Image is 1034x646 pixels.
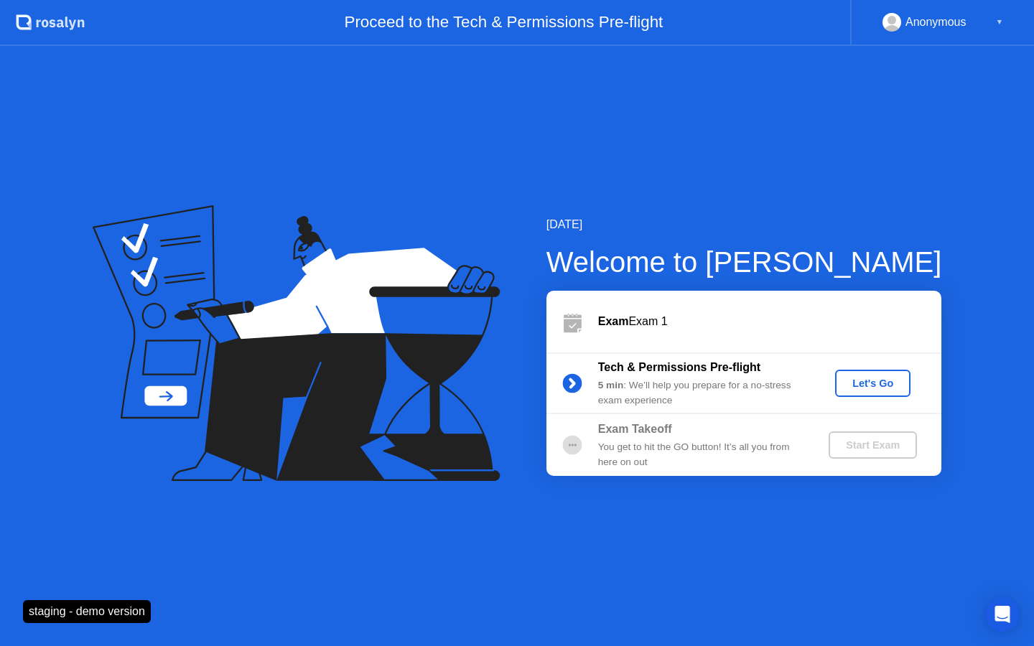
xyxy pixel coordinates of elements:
div: You get to hit the GO button! It’s all you from here on out [598,440,805,469]
b: Exam [598,315,629,327]
div: Anonymous [905,13,967,32]
div: ▼ [996,13,1003,32]
button: Let's Go [835,370,910,397]
div: Let's Go [841,378,905,389]
b: Tech & Permissions Pre-flight [598,361,760,373]
div: staging - demo version [23,600,151,623]
div: Start Exam [834,439,911,451]
button: Start Exam [829,431,917,459]
div: Exam 1 [598,313,941,330]
b: 5 min [598,380,624,390]
div: [DATE] [546,216,942,233]
b: Exam Takeoff [598,423,672,435]
div: Welcome to [PERSON_NAME] [546,240,942,284]
div: : We’ll help you prepare for a no-stress exam experience [598,378,805,408]
div: Open Intercom Messenger [985,597,1020,632]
